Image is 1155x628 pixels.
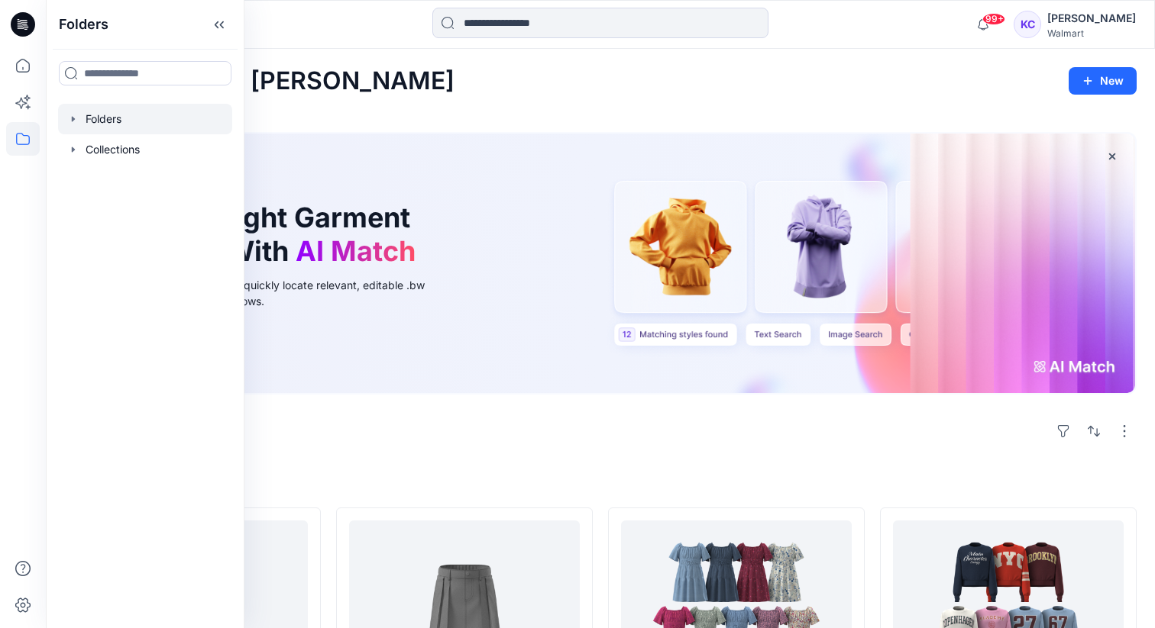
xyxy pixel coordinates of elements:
[1069,67,1137,95] button: New
[102,277,446,309] div: Use text or image search to quickly locate relevant, editable .bw files for faster design workflows.
[1047,9,1136,27] div: [PERSON_NAME]
[1014,11,1041,38] div: KC
[1047,27,1136,39] div: Walmart
[296,234,416,268] span: AI Match
[64,474,1137,492] h4: Styles
[102,201,423,267] h1: Find the Right Garment Instantly With
[64,67,455,95] h2: Welcome back, [PERSON_NAME]
[982,13,1005,25] span: 99+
